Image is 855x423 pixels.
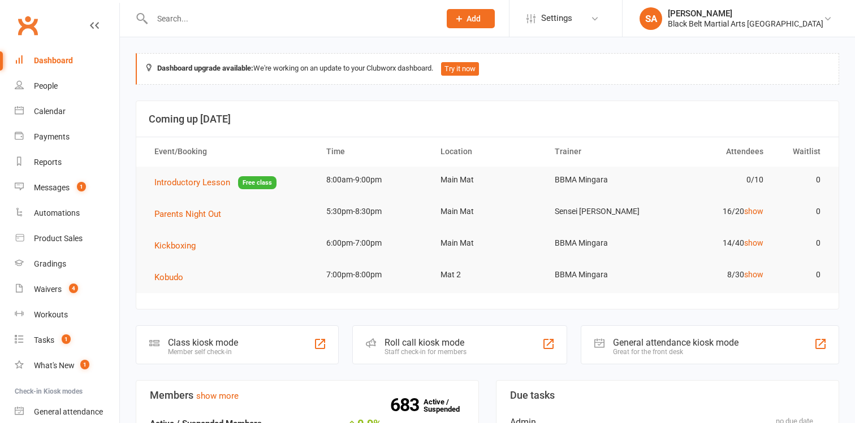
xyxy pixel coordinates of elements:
[34,310,68,319] div: Workouts
[34,107,66,116] div: Calendar
[424,390,473,421] a: 683Active / Suspended
[196,391,239,401] a: show more
[168,337,238,348] div: Class kiosk mode
[430,137,545,166] th: Location
[659,137,773,166] th: Attendees
[154,272,183,282] span: Kobudo
[238,176,277,189] span: Free class
[774,198,831,225] td: 0
[149,114,826,125] h3: Coming up [DATE]
[668,19,823,29] div: Black Belt Martial Arts [GEOGRAPHIC_DATA]
[613,348,739,356] div: Great for the front desk
[34,132,70,141] div: Payments
[15,353,119,378] a: What's New1
[744,270,763,279] a: show
[157,64,253,72] strong: Dashboard upgrade available:
[149,11,432,27] input: Search...
[69,284,78,293] span: 4
[154,176,277,190] button: Introductory LessonFree class
[62,334,71,344] span: 1
[316,230,430,256] td: 6:00pm-7:00pm
[136,53,839,85] div: We're working on an update to your Clubworx dashboard.
[659,198,773,225] td: 16/20
[34,56,73,65] div: Dashboard
[545,230,659,256] td: BBMA Mingara
[168,348,238,356] div: Member self check-in
[34,285,62,294] div: Waivers
[15,251,119,277] a: Gradings
[316,261,430,288] td: 7:00pm-8:00pm
[510,390,825,401] h3: Due tasks
[613,337,739,348] div: General attendance kiosk mode
[316,167,430,193] td: 8:00am-9:00pm
[390,396,424,413] strong: 683
[15,277,119,302] a: Waivers 4
[15,150,119,175] a: Reports
[467,14,481,23] span: Add
[34,183,70,192] div: Messages
[545,167,659,193] td: BBMA Mingara
[441,62,479,76] button: Try it now
[154,209,221,219] span: Parents Night Out
[77,182,86,191] span: 1
[144,137,316,166] th: Event/Booking
[541,6,572,31] span: Settings
[668,8,823,19] div: [PERSON_NAME]
[545,198,659,225] td: Sensei [PERSON_NAME]
[154,177,230,187] span: Introductory Lesson
[15,328,119,353] a: Tasks 1
[545,261,659,288] td: BBMA Mingara
[447,9,495,28] button: Add
[744,207,763,216] a: show
[15,99,119,124] a: Calendar
[15,124,119,150] a: Payments
[34,259,66,268] div: Gradings
[430,198,545,225] td: Main Mat
[34,208,80,217] div: Automations
[774,137,831,166] th: Waitlist
[150,390,465,401] h3: Members
[15,48,119,73] a: Dashboard
[545,137,659,166] th: Trainer
[316,198,430,225] td: 5:30pm-8:30pm
[154,271,191,284] button: Kobudo
[385,337,467,348] div: Roll call kiosk mode
[774,230,831,256] td: 0
[34,335,54,344] div: Tasks
[430,167,545,193] td: Main Mat
[34,234,83,243] div: Product Sales
[154,207,229,221] button: Parents Night Out
[659,167,773,193] td: 0/10
[430,261,545,288] td: Mat 2
[15,73,119,99] a: People
[34,81,58,90] div: People
[80,360,89,369] span: 1
[659,230,773,256] td: 14/40
[15,302,119,328] a: Workouts
[430,230,545,256] td: Main Mat
[640,7,662,30] div: SA
[15,200,119,226] a: Automations
[385,348,467,356] div: Staff check-in for members
[154,241,196,251] span: Kickboxing
[34,407,103,416] div: General attendance
[34,158,62,167] div: Reports
[316,137,430,166] th: Time
[774,261,831,288] td: 0
[15,226,119,251] a: Product Sales
[154,239,204,252] button: Kickboxing
[774,167,831,193] td: 0
[14,11,42,40] a: Clubworx
[659,261,773,288] td: 8/30
[15,175,119,200] a: Messages 1
[744,238,763,247] a: show
[34,361,75,370] div: What's New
